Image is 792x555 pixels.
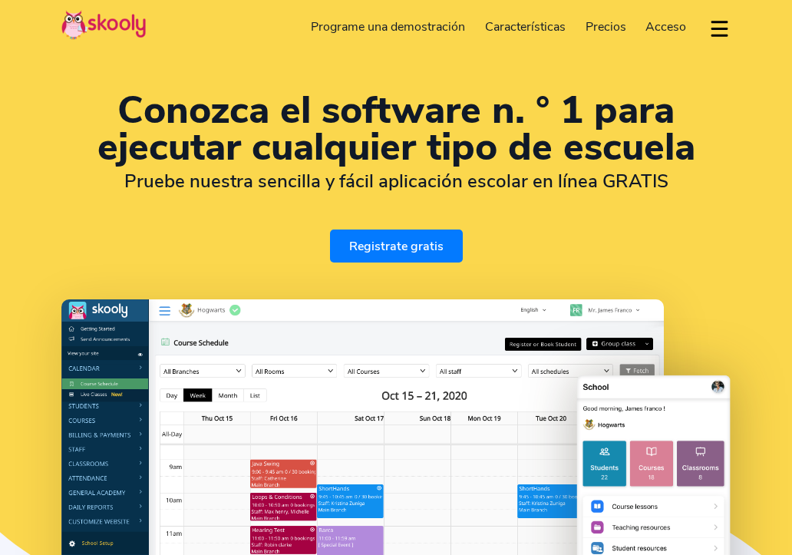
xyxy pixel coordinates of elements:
[61,10,146,40] img: Skooly
[645,18,686,35] span: Acceso
[61,170,731,193] h2: Pruebe nuestra sencilla y fácil aplicación escolar en línea GRATIS
[61,92,731,166] h1: Conozca el software n. ° 1 para ejecutar cualquier tipo de escuela
[475,15,576,39] a: Características
[708,11,731,46] button: dropdown menu
[330,230,463,263] a: Registrate gratis
[302,15,476,39] a: Programe una demostración
[576,15,636,39] a: Precios
[635,15,696,39] a: Acceso
[586,18,626,35] span: Precios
